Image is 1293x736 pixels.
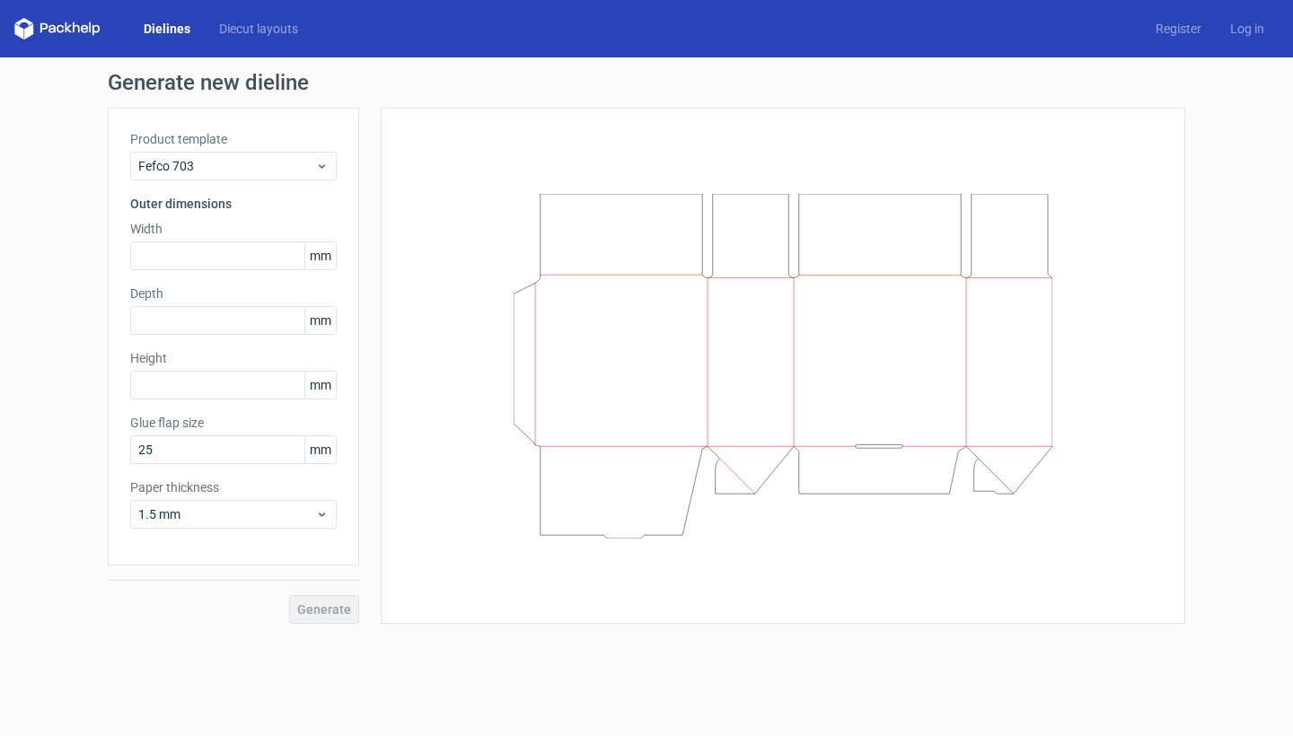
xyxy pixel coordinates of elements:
[130,414,337,432] label: Glue flap size
[130,285,337,302] label: Depth
[304,242,336,269] span: mm
[304,307,336,334] span: mm
[129,20,205,38] a: Dielines
[1141,20,1216,38] a: Register
[1216,20,1279,38] a: Log in
[304,372,336,399] span: mm
[108,72,1185,93] h1: Generate new dieline
[205,20,312,38] a: Diecut layouts
[130,220,337,238] label: Width
[130,478,337,496] label: Paper thickness
[130,195,337,213] h3: Outer dimensions
[138,157,315,175] span: Fefco 703
[304,436,336,463] span: mm
[130,130,337,148] label: Product template
[138,505,315,523] span: 1.5 mm
[130,349,337,367] label: Height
